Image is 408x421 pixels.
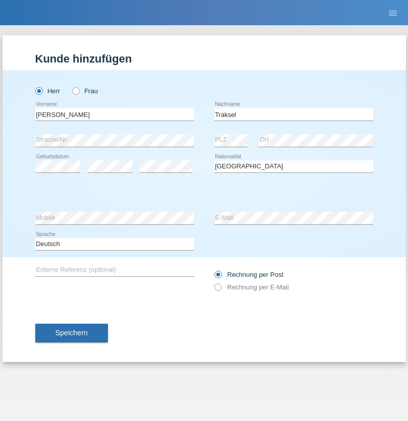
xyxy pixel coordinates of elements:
button: Speichern [35,324,108,343]
label: Frau [72,87,98,95]
a: menu [383,10,403,16]
span: Speichern [55,329,88,337]
input: Rechnung per Post [214,271,221,283]
i: menu [388,8,398,18]
input: Rechnung per E-Mail [214,283,221,296]
input: Herr [35,87,42,94]
label: Rechnung per E-Mail [214,283,289,291]
input: Frau [72,87,79,94]
h1: Kunde hinzufügen [35,52,373,65]
label: Rechnung per Post [214,271,283,278]
label: Herr [35,87,61,95]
